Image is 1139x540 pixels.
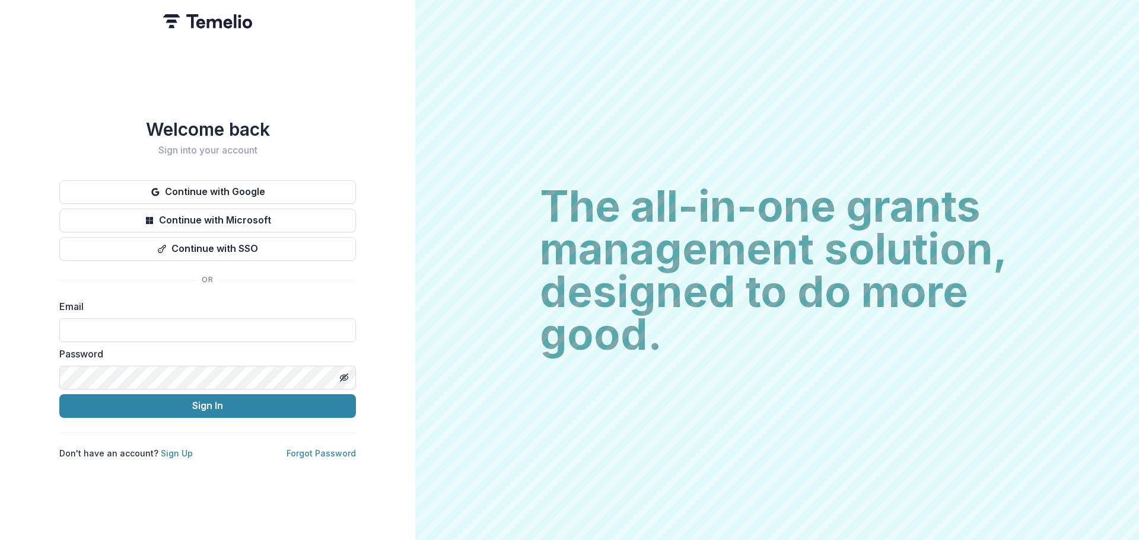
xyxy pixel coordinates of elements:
label: Email [59,299,349,314]
button: Continue with Microsoft [59,209,356,232]
h1: Welcome back [59,119,356,140]
a: Sign Up [161,448,193,458]
label: Password [59,347,349,361]
button: Continue with SSO [59,237,356,261]
img: Temelio [163,14,252,28]
a: Forgot Password [287,448,356,458]
button: Continue with Google [59,180,356,204]
p: Don't have an account? [59,447,193,459]
h2: Sign into your account [59,145,356,156]
button: Toggle password visibility [335,368,354,387]
button: Sign In [59,394,356,418]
